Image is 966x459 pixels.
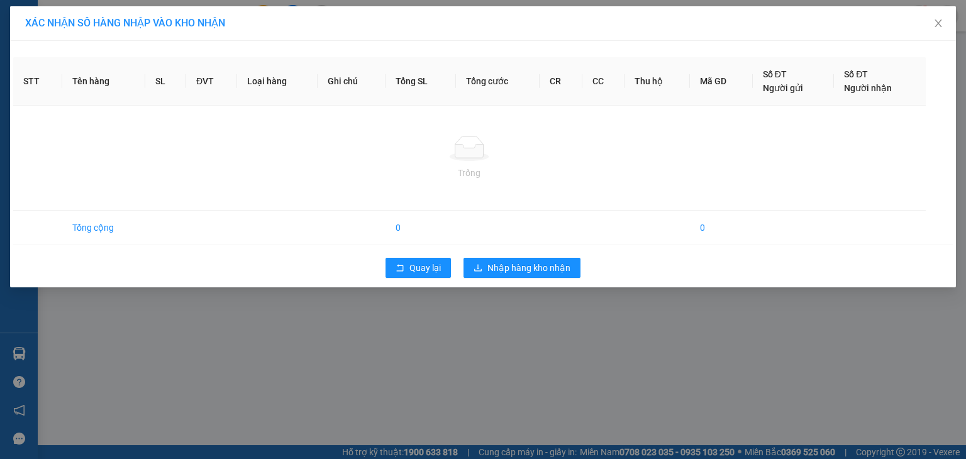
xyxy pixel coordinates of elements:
[690,211,753,245] td: 0
[763,69,787,79] span: Số ĐT
[844,69,868,79] span: Số ĐT
[13,57,62,106] th: STT
[386,211,456,245] td: 0
[409,261,441,275] span: Quay lại
[145,57,186,106] th: SL
[186,57,237,106] th: ĐVT
[487,261,570,275] span: Nhập hàng kho nhận
[62,57,145,106] th: Tên hàng
[763,83,803,93] span: Người gửi
[582,57,625,106] th: CC
[690,57,753,106] th: Mã GD
[386,57,456,106] th: Tổng SL
[933,18,943,28] span: close
[921,6,956,41] button: Close
[23,166,916,180] div: Trống
[625,57,690,106] th: Thu hộ
[386,258,451,278] button: rollbackQuay lại
[456,57,540,106] th: Tổng cước
[25,17,225,29] span: XÁC NHẬN SỐ HÀNG NHẬP VÀO KHO NHẬN
[844,83,892,93] span: Người nhận
[474,263,482,274] span: download
[318,57,386,106] th: Ghi chú
[237,57,318,106] th: Loại hàng
[396,263,404,274] span: rollback
[62,211,145,245] td: Tổng cộng
[464,258,580,278] button: downloadNhập hàng kho nhận
[540,57,582,106] th: CR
